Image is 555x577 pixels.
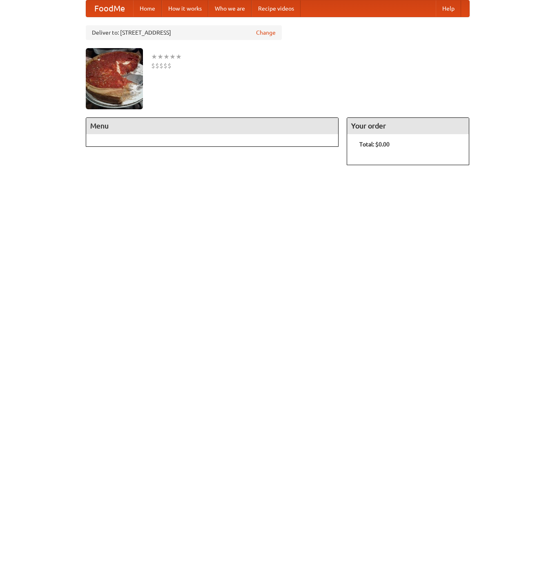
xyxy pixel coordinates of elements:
li: $ [151,61,155,70]
li: $ [155,61,159,70]
li: ★ [151,52,157,61]
a: Who we are [208,0,252,17]
li: ★ [163,52,169,61]
li: ★ [176,52,182,61]
li: ★ [157,52,163,61]
a: Recipe videos [252,0,301,17]
li: ★ [169,52,176,61]
div: Deliver to: [STREET_ADDRESS] [86,25,282,40]
a: FoodMe [86,0,133,17]
li: $ [159,61,163,70]
a: Home [133,0,162,17]
li: $ [167,61,172,70]
h4: Your order [347,118,469,134]
h4: Menu [86,118,339,134]
a: How it works [162,0,208,17]
a: Change [256,29,276,37]
a: Help [436,0,461,17]
li: $ [163,61,167,70]
img: angular.jpg [86,48,143,109]
b: Total: $0.00 [359,141,390,148]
